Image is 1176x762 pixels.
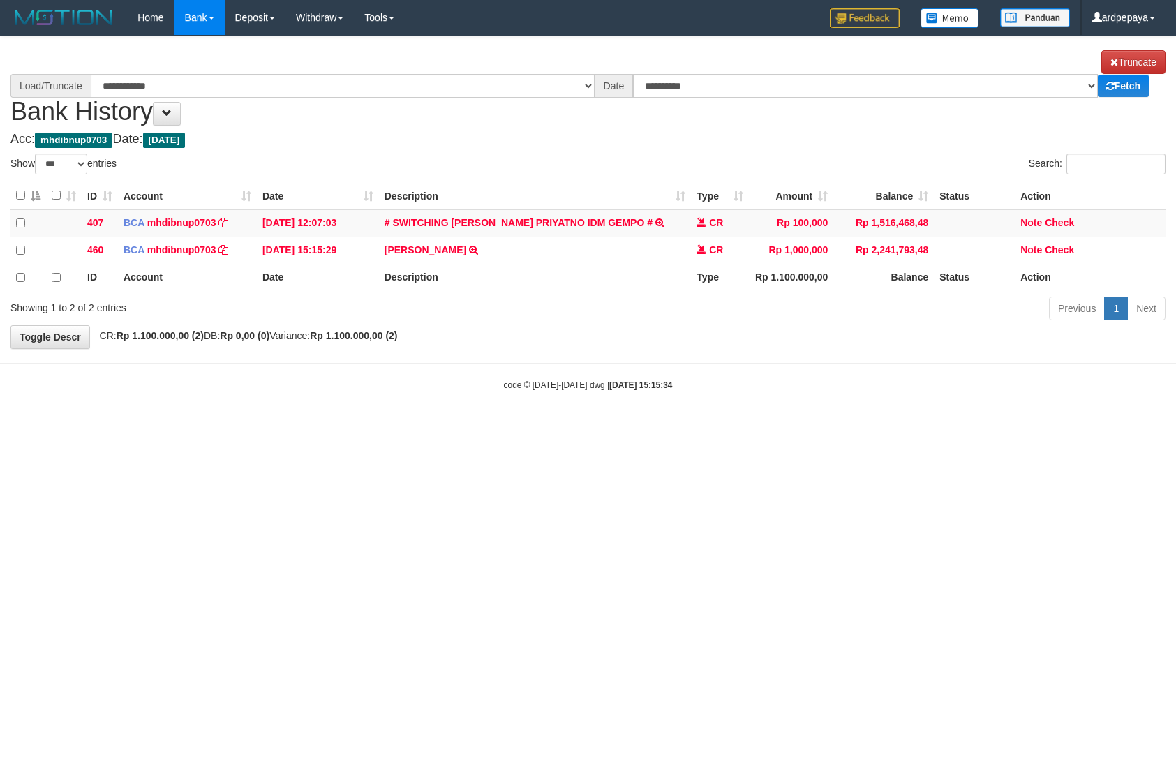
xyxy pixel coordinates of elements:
label: Search: [1029,154,1166,174]
a: Copy mhdibnup0703 to clipboard [218,217,228,228]
td: Rp 100,000 [749,209,833,237]
td: [DATE] 15:15:29 [257,237,379,264]
a: Fetch [1098,75,1149,97]
th: Amount: activate to sort column ascending [749,182,833,209]
th: Action [1015,182,1166,209]
th: Rp 1.100.000,00 [749,264,833,291]
a: Truncate [1101,50,1166,74]
th: Action [1015,264,1166,291]
img: panduan.png [1000,8,1070,27]
a: Previous [1049,297,1105,320]
th: ID: activate to sort column ascending [82,182,118,209]
h4: Acc: Date: [10,133,1166,147]
label: Show entries [10,154,117,174]
a: [PERSON_NAME] [385,244,466,255]
a: Toggle Descr [10,325,90,349]
strong: Rp 1.100.000,00 (2) [310,330,397,341]
span: CR [709,217,723,228]
th: Description [379,264,692,291]
th: Date [257,264,379,291]
a: 1 [1104,297,1128,320]
th: Status [934,182,1015,209]
strong: [DATE] 15:15:34 [609,380,672,390]
th: Balance: activate to sort column ascending [833,182,934,209]
div: Load/Truncate [10,74,91,98]
th: Date: activate to sort column ascending [257,182,379,209]
td: Rp 1,000,000 [749,237,833,264]
th: ID [82,264,118,291]
th: Account: activate to sort column ascending [118,182,257,209]
th: Description: activate to sort column ascending [379,182,692,209]
a: mhdibnup0703 [147,217,216,228]
a: Next [1127,297,1166,320]
th: : activate to sort column ascending [46,182,82,209]
th: Account [118,264,257,291]
img: Button%20Memo.svg [921,8,979,28]
span: CR [709,244,723,255]
span: BCA [124,244,144,255]
th: Type: activate to sort column ascending [691,182,749,209]
strong: Rp 0,00 (0) [220,330,269,341]
span: 460 [87,244,103,255]
span: mhdibnup0703 [35,133,112,148]
span: BCA [124,217,144,228]
input: Search: [1066,154,1166,174]
div: Showing 1 to 2 of 2 entries [10,295,479,315]
span: CR: DB: Variance: [93,330,398,341]
a: mhdibnup0703 [147,244,216,255]
a: Note [1020,217,1042,228]
td: [DATE] 12:07:03 [257,209,379,237]
th: Type [691,264,749,291]
small: code © [DATE]-[DATE] dwg | [504,380,673,390]
th: Status [934,264,1015,291]
strong: Rp 1.100.000,00 (2) [117,330,204,341]
a: Check [1045,217,1074,228]
td: Rp 1,516,468,48 [833,209,934,237]
th: Balance [833,264,934,291]
td: Rp 2,241,793,48 [833,237,934,264]
a: Copy mhdibnup0703 to clipboard [218,244,228,255]
div: Date [595,74,634,98]
select: Showentries [35,154,87,174]
h1: Bank History [10,50,1166,126]
a: Check [1045,244,1074,255]
span: [DATE] [143,133,186,148]
th: : activate to sort column descending [10,182,46,209]
span: 407 [87,217,103,228]
img: Feedback.jpg [830,8,900,28]
a: Note [1020,244,1042,255]
img: MOTION_logo.png [10,7,117,28]
a: # SWITCHING [PERSON_NAME] PRIYATNO IDM GEMPO # [385,217,653,228]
